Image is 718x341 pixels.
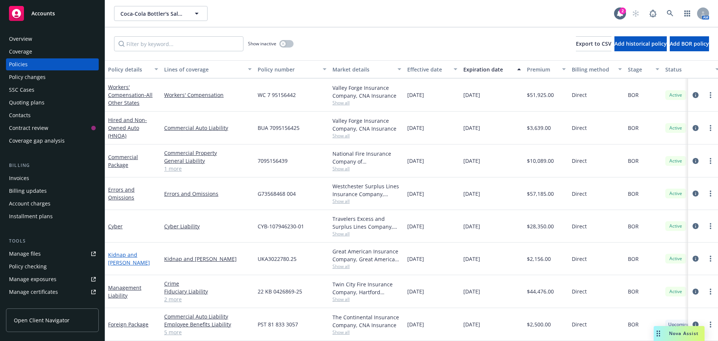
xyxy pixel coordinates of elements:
[9,84,34,96] div: SSC Cases
[463,66,513,73] div: Expiration date
[665,66,711,73] div: Status
[572,66,614,73] div: Billing method
[108,251,150,266] a: Kidnap and [PERSON_NAME]
[258,255,297,263] span: UKA3022780.25
[407,287,424,295] span: [DATE]
[6,46,99,58] a: Coverage
[463,287,480,295] span: [DATE]
[691,91,700,100] a: circleInformation
[108,116,147,139] a: Hired and Non-Owned Auto (HNOA)
[108,186,135,201] a: Errors and Omissions
[527,287,554,295] span: $44,476.00
[9,58,28,70] div: Policies
[407,222,424,230] span: [DATE]
[9,248,41,260] div: Manage files
[332,198,401,204] span: Show all
[6,109,99,121] a: Contacts
[255,60,329,78] button: Policy number
[460,60,524,78] button: Expiration date
[6,261,99,273] a: Policy checking
[332,133,401,139] span: Show all
[407,320,424,328] span: [DATE]
[527,222,554,230] span: $28,350.00
[572,190,587,198] span: Direct
[706,320,715,329] a: more
[9,198,50,210] div: Account charges
[628,190,639,198] span: BOR
[668,321,690,328] span: Upcoming
[691,320,700,329] a: circleInformation
[614,40,667,47] span: Add historical policy
[527,124,551,132] span: $3,639.00
[6,286,99,298] a: Manage certificates
[527,255,551,263] span: $2,156.00
[6,299,99,311] a: Manage claims
[9,210,53,222] div: Installment plans
[706,124,715,133] a: more
[706,222,715,231] a: more
[706,91,715,100] a: more
[668,255,683,262] span: Active
[6,273,99,285] a: Manage exposures
[332,84,401,100] div: Valley Forge Insurance Company, CNA Insurance
[706,156,715,165] a: more
[407,91,424,99] span: [DATE]
[524,60,569,78] button: Premium
[108,153,138,168] a: Commercial Package
[9,109,31,121] div: Contacts
[164,157,252,165] a: General Liability
[258,320,298,328] span: PST 81 833 3057
[258,287,302,295] span: 22 KB 0426869-25
[527,157,554,165] span: $10,089.00
[527,190,554,198] span: $57,185.00
[108,66,150,73] div: Policy details
[164,149,252,157] a: Commercial Property
[668,288,683,295] span: Active
[569,60,625,78] button: Billing method
[164,255,252,263] a: Kidnap and [PERSON_NAME]
[576,36,611,51] button: Export to CSV
[628,124,639,132] span: BOR
[628,91,639,99] span: BOR
[120,10,185,18] span: Coca-Cola Bottler's Sales & Services Company, LLC
[407,190,424,198] span: [DATE]
[258,222,304,230] span: CYB-107946230-01
[463,124,480,132] span: [DATE]
[463,320,480,328] span: [DATE]
[407,66,449,73] div: Effective date
[654,326,705,341] button: Nova Assist
[332,66,393,73] div: Market details
[9,97,45,109] div: Quoting plans
[164,320,252,328] a: Employee Benefits Liability
[691,124,700,133] a: circleInformation
[654,326,663,341] div: Drag to move
[668,190,683,197] span: Active
[463,255,480,263] span: [DATE]
[463,91,480,99] span: [DATE]
[628,320,639,328] span: BOR
[9,46,32,58] div: Coverage
[332,247,401,263] div: Great American Insurance Company, Great American Insurance Group
[332,231,401,237] span: Show all
[668,158,683,164] span: Active
[6,71,99,83] a: Policy changes
[691,287,700,296] a: circleInformation
[332,117,401,133] div: Valley Forge Insurance Company, CNA Insurance
[6,122,99,134] a: Contract review
[6,84,99,96] a: SSC Cases
[108,321,148,328] a: Foreign Package
[9,33,32,45] div: Overview
[527,320,551,328] span: $2,500.00
[9,261,47,273] div: Policy checking
[407,157,424,165] span: [DATE]
[463,190,480,198] span: [DATE]
[9,135,65,147] div: Coverage gap analysis
[164,222,252,230] a: Cyber Liability
[9,286,58,298] div: Manage certificates
[628,255,639,263] span: BOR
[680,6,695,21] a: Switch app
[6,210,99,222] a: Installment plans
[572,157,587,165] span: Direct
[332,215,401,231] div: Travelers Excess and Surplus Lines Company, Travelers Insurance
